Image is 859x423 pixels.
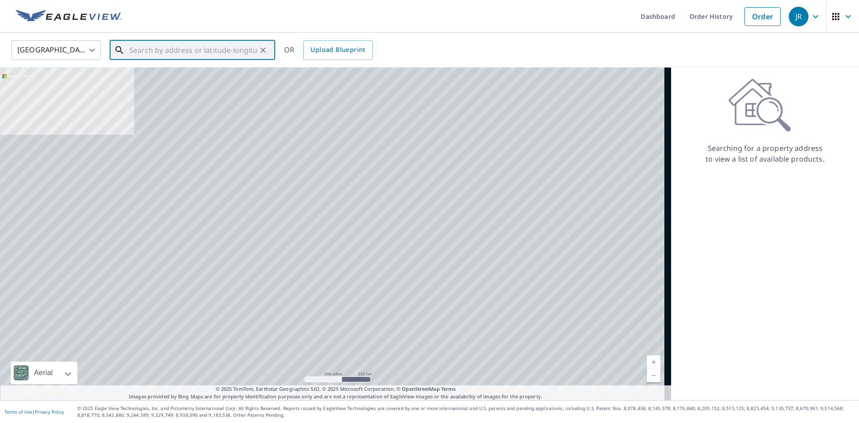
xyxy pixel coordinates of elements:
img: EV Logo [16,10,122,23]
p: | [4,409,64,414]
div: Aerial [11,362,77,384]
input: Search by address or latitude-longitude [129,38,257,63]
a: Terms [441,385,456,392]
div: Aerial [31,362,55,384]
a: OpenStreetMap [402,385,439,392]
span: Upload Blueprint [310,44,365,56]
div: [GEOGRAPHIC_DATA] [11,38,101,63]
a: Current Level 5, Zoom In [647,355,660,369]
a: Current Level 5, Zoom Out [647,369,660,382]
div: OR [284,40,373,60]
a: Terms of Use [4,409,32,415]
a: Upload Blueprint [303,40,372,60]
button: Clear [257,44,269,56]
a: Privacy Policy [35,409,64,415]
div: JR [789,7,808,26]
p: Searching for a property address to view a list of available products. [705,143,825,164]
a: Order [744,7,781,26]
span: © 2025 TomTom, Earthstar Geographics SIO, © 2025 Microsoft Corporation, © [216,385,456,393]
p: © 2025 Eagle View Technologies, Inc. and Pictometry International Corp. All Rights Reserved. Repo... [77,405,855,419]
